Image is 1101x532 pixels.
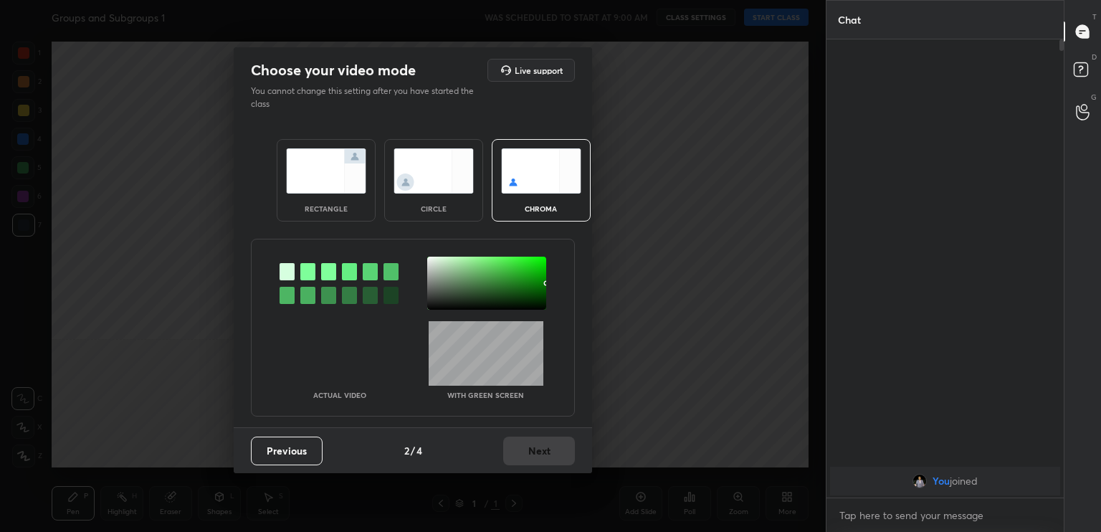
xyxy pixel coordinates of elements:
[447,391,524,399] p: With green screen
[286,148,366,194] img: normalScreenIcon.ae25ed63.svg
[1092,11,1097,22] p: T
[501,148,581,194] img: chromaScreenIcon.c19ab0a0.svg
[394,148,474,194] img: circleScreenIcon.acc0effb.svg
[933,475,950,487] span: You
[912,474,927,488] img: 9689d3ed888646769c7969bc1f381e91.jpg
[513,205,570,212] div: chroma
[826,464,1064,498] div: grid
[411,443,415,458] h4: /
[826,1,872,39] p: Chat
[405,205,462,212] div: circle
[404,443,409,458] h4: 2
[1091,92,1097,103] p: G
[251,437,323,465] button: Previous
[313,391,366,399] p: Actual Video
[515,66,563,75] h5: Live support
[297,205,355,212] div: rectangle
[950,475,978,487] span: joined
[416,443,422,458] h4: 4
[251,61,416,80] h2: Choose your video mode
[251,85,483,110] p: You cannot change this setting after you have started the class
[1092,52,1097,62] p: D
